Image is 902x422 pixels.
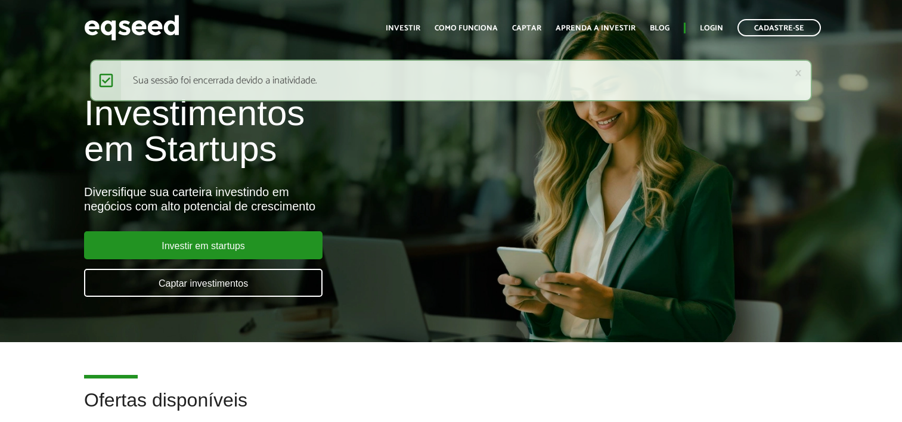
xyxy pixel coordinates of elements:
[84,185,517,213] div: Diversifique sua carteira investindo em negócios com alto potencial de crescimento
[84,231,323,259] a: Investir em startups
[84,269,323,297] a: Captar investimentos
[512,24,541,32] a: Captar
[84,95,517,167] h1: Investimentos em Startups
[435,24,498,32] a: Como funciona
[700,24,723,32] a: Login
[556,24,636,32] a: Aprenda a investir
[650,24,669,32] a: Blog
[386,24,420,32] a: Investir
[84,12,179,44] img: EqSeed
[737,19,821,36] a: Cadastre-se
[90,60,811,101] div: Sua sessão foi encerrada devido a inatividade.
[795,67,802,79] a: ×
